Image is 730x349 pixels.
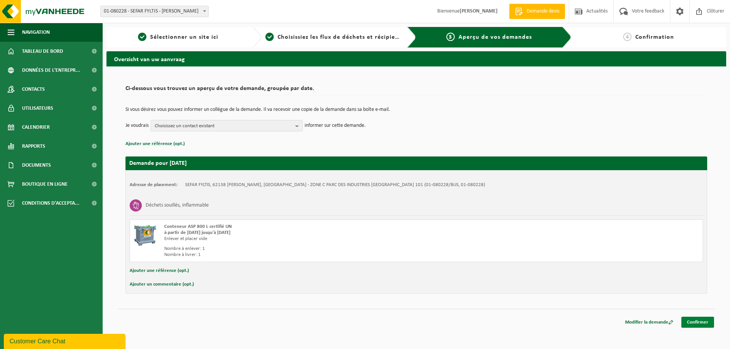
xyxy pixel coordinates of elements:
strong: Adresse de placement: [130,182,178,187]
button: Ajouter une référence (opt.) [125,139,185,149]
span: Conditions d'accepta... [22,194,79,213]
span: Sélectionner un site ici [150,34,218,40]
a: Demande devis [509,4,565,19]
span: Choisissez un contact existant [155,120,292,132]
span: 01-080228 - SEFAR FYLTIS - BILLY BERCLAU [101,6,208,17]
strong: à partir de [DATE] jusqu'à [DATE] [164,230,230,235]
p: informer sur cette demande. [305,120,366,131]
div: Nombre à livrer: 1 [164,252,447,258]
h2: Ci-dessous vous trouvez un aperçu de votre demande, groupée par date. [125,85,707,96]
span: Tableau de bord [22,42,63,61]
a: Confirmer [681,317,714,328]
span: Documents [22,156,51,175]
button: Choisissez un contact existant [151,120,303,131]
a: 2Choisissiez les flux de déchets et récipients [265,33,401,42]
p: Je voudrais [125,120,149,131]
span: Navigation [22,23,50,42]
span: Confirmation [635,34,674,40]
span: Calendrier [22,118,50,137]
button: Ajouter un commentaire (opt.) [130,280,194,289]
a: 1Sélectionner un site ici [110,33,246,42]
span: Données de l'entrepr... [22,61,80,80]
span: Boutique en ligne [22,175,68,194]
span: Demande devis [525,8,561,15]
span: Contacts [22,80,45,99]
span: Rapports [22,137,45,156]
span: Aperçu de vos demandes [459,34,532,40]
span: 2 [265,33,274,41]
div: Nombre à enlever: 1 [164,246,447,252]
span: Choisissiez les flux de déchets et récipients [278,34,404,40]
strong: Demande pour [DATE] [129,160,187,166]
h2: Overzicht van uw aanvraag [106,51,726,66]
span: 1 [138,33,146,41]
div: Enlever et placer vide [164,236,447,242]
iframe: chat widget [4,332,127,349]
h3: Déchets souillés, inflammable [146,199,209,212]
a: Modifier la demande [619,317,679,328]
img: PB-AP-0800-MET-02-01.png [134,224,157,246]
span: 3 [446,33,455,41]
span: 4 [623,33,632,41]
td: SEFAR FYLTIS, 62138 [PERSON_NAME], [GEOGRAPHIC_DATA] - ZONE C PARC DES INDUSTRIES [GEOGRAPHIC_DAT... [185,182,485,188]
span: Utilisateurs [22,99,53,118]
strong: [PERSON_NAME] [460,8,498,14]
span: Conteneur ASP 800 L certifié UN [164,224,232,229]
button: Ajouter une référence (opt.) [130,266,189,276]
span: 01-080228 - SEFAR FYLTIS - BILLY BERCLAU [100,6,209,17]
p: Si vous désirez vous pouvez informer un collègue de la demande. Il va recevoir une copie de la de... [125,107,707,112]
